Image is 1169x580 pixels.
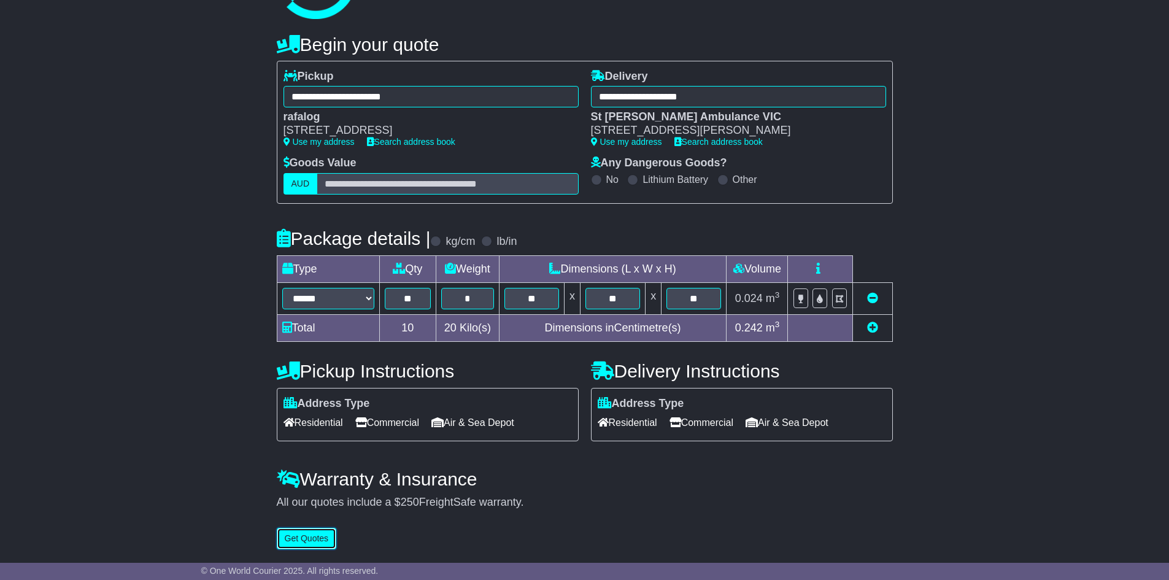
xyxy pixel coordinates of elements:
label: kg/cm [446,235,475,249]
h4: Warranty & Insurance [277,469,893,489]
span: m [766,292,780,304]
label: Delivery [591,70,648,83]
span: Commercial [669,413,733,432]
label: Any Dangerous Goods? [591,157,727,170]
label: Other [733,174,757,185]
span: 0.242 [735,322,763,334]
td: x [646,282,662,314]
td: Volume [727,255,788,282]
a: Search address book [674,137,763,147]
span: m [766,322,780,334]
td: Type [277,255,379,282]
a: Remove this item [867,292,878,304]
sup: 3 [775,290,780,300]
div: All our quotes include a $ FreightSafe warranty. [277,496,893,509]
label: Pickup [284,70,334,83]
div: [STREET_ADDRESS] [284,124,566,137]
label: Lithium Battery [642,174,708,185]
td: Weight [436,255,500,282]
label: No [606,174,619,185]
h4: Delivery Instructions [591,361,893,381]
a: Add new item [867,322,878,334]
h4: Begin your quote [277,34,893,55]
span: © One World Courier 2025. All rights reserved. [201,566,379,576]
td: x [564,282,580,314]
label: AUD [284,173,318,195]
div: rafalog [284,110,566,124]
td: Dimensions in Centimetre(s) [499,314,727,341]
label: Address Type [284,397,370,411]
span: Air & Sea Depot [431,413,514,432]
div: [STREET_ADDRESS][PERSON_NAME] [591,124,874,137]
td: 10 [379,314,436,341]
span: Air & Sea Depot [746,413,828,432]
h4: Pickup Instructions [277,361,579,381]
a: Use my address [284,137,355,147]
span: Commercial [355,413,419,432]
sup: 3 [775,320,780,329]
span: 20 [444,322,457,334]
span: 250 [401,496,419,508]
td: Total [277,314,379,341]
td: Qty [379,255,436,282]
td: Kilo(s) [436,314,500,341]
label: Goods Value [284,157,357,170]
a: Search address book [367,137,455,147]
label: Address Type [598,397,684,411]
button: Get Quotes [277,528,337,549]
label: lb/in [496,235,517,249]
h4: Package details | [277,228,431,249]
td: Dimensions (L x W x H) [499,255,727,282]
a: Use my address [591,137,662,147]
span: Residential [284,413,343,432]
span: Residential [598,413,657,432]
span: 0.024 [735,292,763,304]
div: St [PERSON_NAME] Ambulance VIC [591,110,874,124]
